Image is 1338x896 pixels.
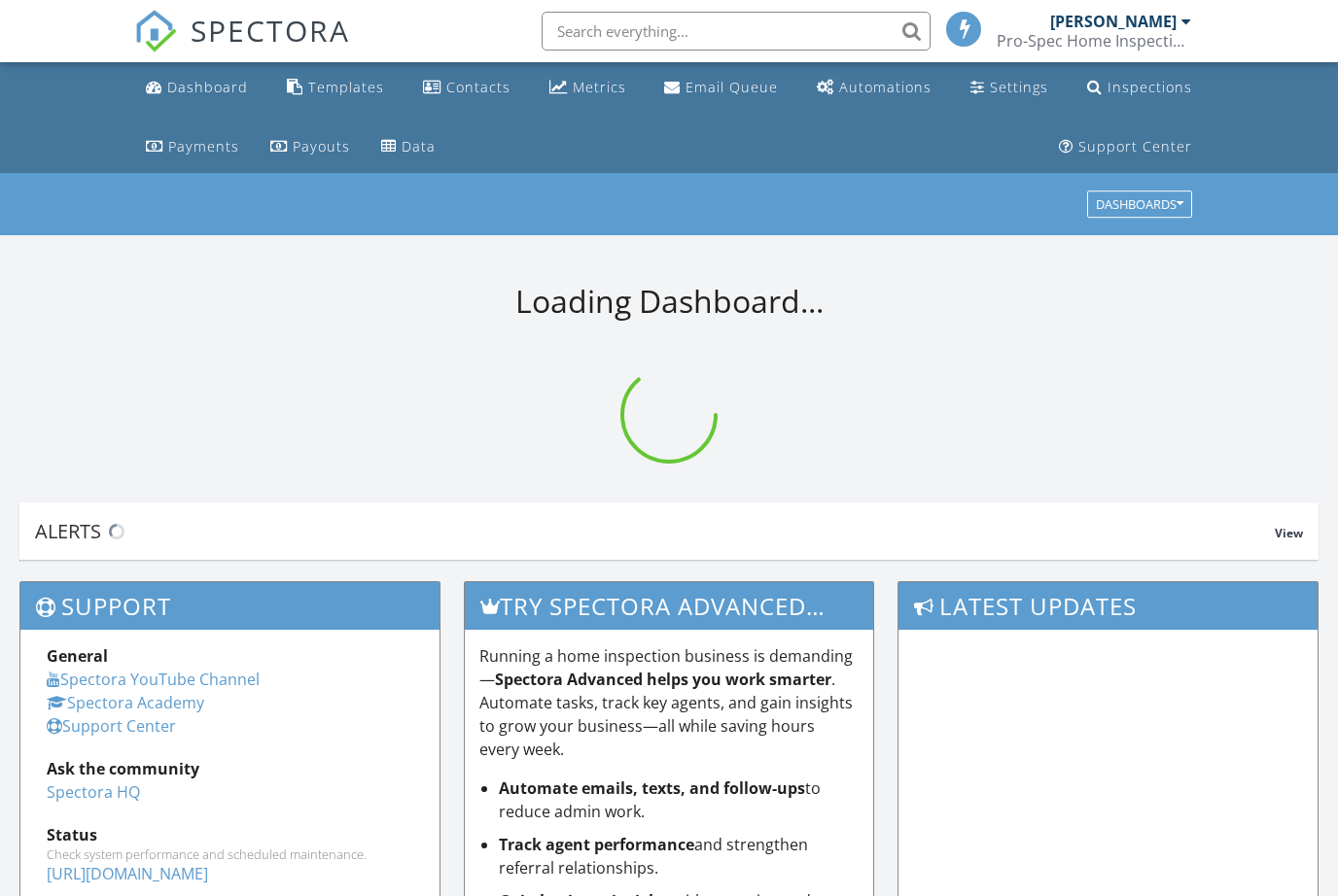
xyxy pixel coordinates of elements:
[1096,198,1183,212] div: Dashboards
[465,582,872,630] h3: Try spectora advanced [DATE]
[997,31,1191,51] div: Pro-Spec Home Inspection Services
[809,70,939,106] a: Automations (Basic)
[47,692,204,713] a: Spectora Academy
[1051,129,1200,165] a: Support Center
[47,863,208,884] a: [URL][DOMAIN_NAME]
[898,582,1318,630] h3: Latest Updates
[47,757,413,780] div: Ask the community
[495,669,831,690] strong: Spectora Advanced helps you work smarter
[47,846,413,862] div: Check system performance and scheduled maintenance.
[686,78,778,96] div: Email Queue
[656,70,786,106] a: Email Queue
[47,645,108,667] strong: General
[499,833,858,879] li: and strengthen referral relationships.
[134,10,177,52] img: The Best Home Inspection Software - Spectora
[20,582,440,630] h3: Support
[990,78,1048,96] div: Settings
[542,70,634,106] a: Metrics
[138,129,247,165] a: Payments
[279,70,392,106] a: Templates
[167,78,248,96] div: Dashboard
[499,834,694,855] strong: Track agent performance
[263,129,358,165] a: Payouts
[1087,191,1192,219] button: Dashboards
[47,781,140,803] a: Spectora HQ
[479,644,858,761] p: Running a home inspection business is demanding— . Automate tasks, track key agents, and gain ins...
[308,78,384,96] div: Templates
[373,129,443,165] a: Data
[402,137,436,155] div: Data
[499,777,805,799] strong: Automate emails, texts, and follow-ups
[134,26,350,67] a: SPECTORA
[573,78,626,96] div: Metrics
[138,70,256,106] a: Dashboard
[839,78,932,96] div: Automations
[1108,78,1192,96] div: Inspections
[47,823,413,846] div: Status
[1275,525,1303,541] span: View
[47,669,260,690] a: Spectora YouTube Channel
[1078,137,1192,155] div: Support Center
[963,70,1056,106] a: Settings
[293,137,350,155] div: Payouts
[499,776,858,823] li: to reduce admin work.
[446,78,511,96] div: Contacts
[47,715,176,737] a: Support Center
[1050,12,1177,31] div: [PERSON_NAME]
[1079,70,1200,106] a: Inspections
[35,518,1275,544] div: Alerts
[168,137,239,155] div: Payments
[191,10,350,51] span: SPECTORA
[415,70,518,106] a: Contacts
[542,12,931,51] input: Search everything...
